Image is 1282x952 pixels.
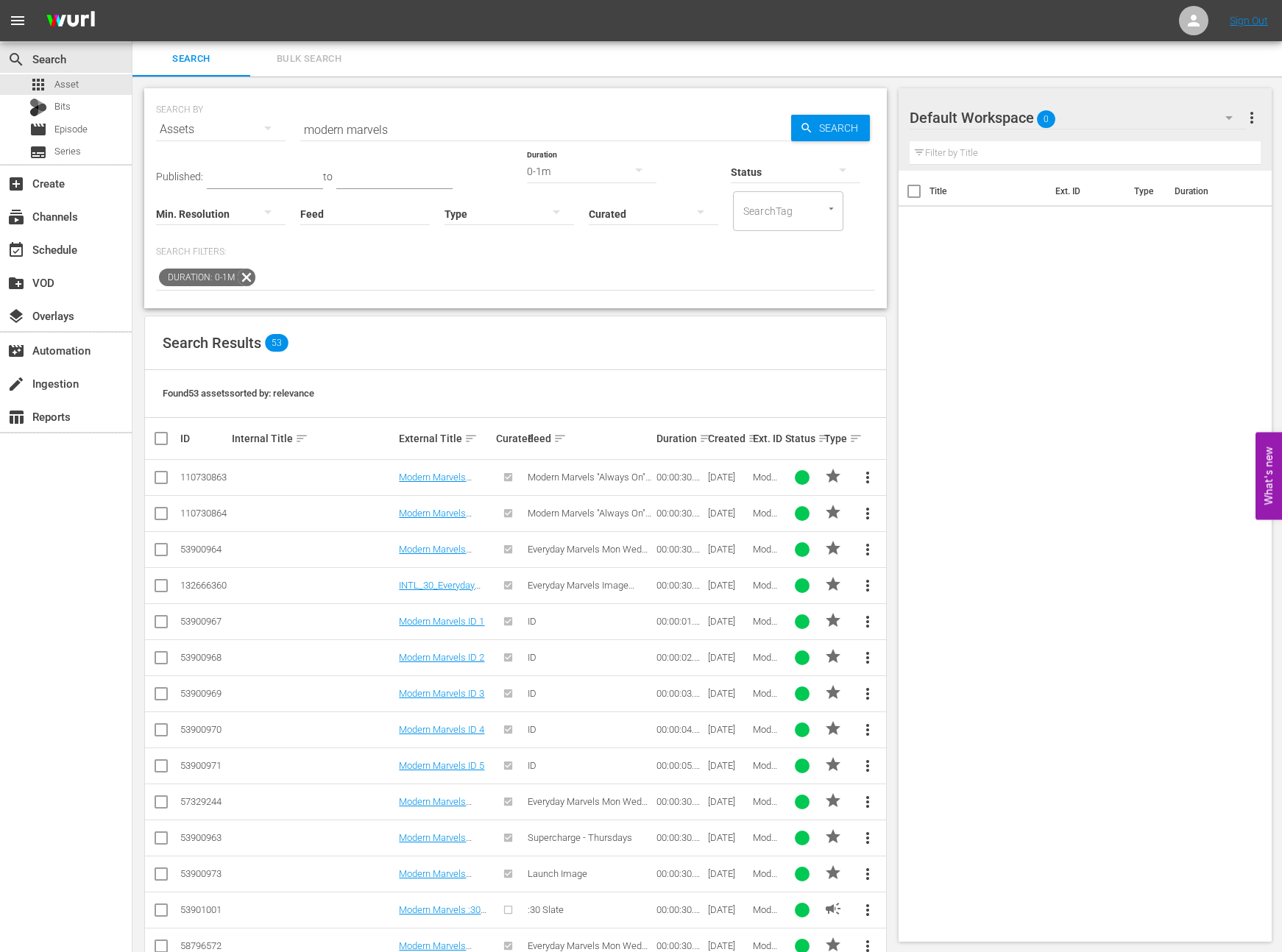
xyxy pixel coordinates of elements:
[29,143,47,161] span: Series
[656,760,704,771] div: 00:00:05.120
[7,342,25,360] span: Automation
[35,4,106,38] img: ans4CAIJ8jUAAAAAAAAAAAAAAAAAAAAAAAAgQb4GAAAAAAAAAAAAAAAAAAAAAAAAJMjXAAAAAAAAAAAAAAAAAAAAAAAAgAT5G...
[824,720,842,737] span: PROMO
[753,580,780,756] span: Modern Marvels by HISTORY (FAST Channel) Everyday Marvels Image CANADA
[180,796,227,807] div: 57329244
[180,652,227,663] div: 53900968
[824,647,842,665] span: PROMO
[163,334,261,352] span: Search Results
[156,109,286,150] div: Assets
[399,472,491,527] a: Modern Marvels Presented by History Modern Marvels "Always On" Evergreen 30
[1037,104,1055,135] span: 0
[850,748,885,784] button: more_vert
[824,792,842,809] span: PROMO
[753,760,779,804] span: Modern Marvels ID 5
[156,171,203,182] span: Published:
[656,580,704,591] div: 00:00:30.030
[7,274,25,292] span: VOD
[708,688,748,699] div: [DATE]
[753,472,780,670] span: Modern Marvels Presented by History Modern Marvels "Always On" Evergreen 30
[753,724,779,768] span: Modern Marvels ID 4
[753,688,779,732] span: Modern Marvels ID 3
[399,832,472,865] a: Modern Marvels Supercharge - Thursdays 30
[399,724,484,735] a: Modern Marvels ID 4
[180,904,227,915] div: 53901001
[399,688,484,699] a: Modern Marvels ID 3
[785,430,819,447] div: Status
[859,793,876,811] span: more_vert
[859,505,876,522] span: more_vert
[850,604,885,639] button: more_vert
[708,508,748,519] div: [DATE]
[528,760,536,771] span: ID
[850,676,885,711] button: more_vert
[180,433,227,444] div: ID
[656,544,704,555] div: 00:00:30.165
[850,784,885,820] button: more_vert
[850,640,885,675] button: more_vert
[323,171,333,182] span: to
[259,51,359,68] span: Bulk Search
[859,829,876,847] span: more_vert
[180,832,227,843] div: 53900963
[824,575,842,593] span: PROMO
[528,430,652,447] div: Feed
[399,580,481,613] a: INTL_30_Everyday Marvels_Modern Marvels_Promo
[708,796,748,807] div: [DATE]
[180,940,227,951] div: 58796572
[850,856,885,892] button: more_vert
[29,99,47,116] div: Bits
[1256,433,1282,520] button: Open Feedback Widget
[180,580,227,591] div: 132666360
[553,432,567,445] span: sort
[7,375,25,393] span: Ingestion
[824,430,846,447] div: Type
[528,904,564,915] span: :30 Slate
[708,940,748,951] div: [DATE]
[159,269,238,286] span: Duration: 0-1m
[180,760,227,771] div: 53900971
[527,151,656,192] div: 0-1m
[708,580,748,591] div: [DATE]
[859,469,876,486] span: more_vert
[54,99,71,114] span: Bits
[399,760,484,771] a: Modern Marvels ID 5
[54,144,81,159] span: Series
[753,616,779,660] span: Modern Marvels ID 1
[399,544,472,577] a: Modern Marvels Everyday Marvels Mon Wed Sun 30
[1243,100,1261,135] button: more_vert
[528,868,587,879] span: Launch Image
[859,757,876,775] span: more_vert
[850,712,885,747] button: more_vert
[528,688,536,699] span: ID
[1243,109,1261,127] span: more_vert
[528,472,651,494] span: Modern Marvels "Always On" Evergreen
[708,616,748,627] div: [DATE]
[656,688,704,699] div: 00:00:03.114
[399,868,472,890] a: Modern Marvels Launch Image 30
[399,508,491,563] a: Modern Marvels Presented by History Modern Marvels "Always On" Evergreen v2 30
[656,724,704,735] div: 00:00:04.074
[753,508,780,706] span: Modern Marvels Presented by History Modern Marvels "Always On" Evergreen v2 30
[1230,15,1268,26] a: Sign Out
[753,652,779,696] span: Modern Marvels ID 2
[824,683,842,701] span: PROMO
[656,940,704,951] div: 00:00:30.101
[910,97,1247,138] div: Default Workspace
[708,652,748,663] div: [DATE]
[180,508,227,519] div: 110730864
[496,433,524,444] div: Curated
[824,539,842,557] span: PROMO
[399,616,484,627] a: Modern Marvels ID 1
[859,721,876,739] span: more_vert
[180,724,227,735] div: 53900970
[850,532,885,567] button: more_vert
[753,832,779,942] span: Modern Marvels Supercharge - Thursdays 30
[528,580,634,602] span: Everyday Marvels Image [GEOGRAPHIC_DATA]
[929,171,1047,212] th: Title
[656,616,704,627] div: 00:00:01.066
[699,432,712,445] span: sort
[1166,171,1254,212] th: Duration
[528,724,536,735] span: ID
[748,432,761,445] span: sort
